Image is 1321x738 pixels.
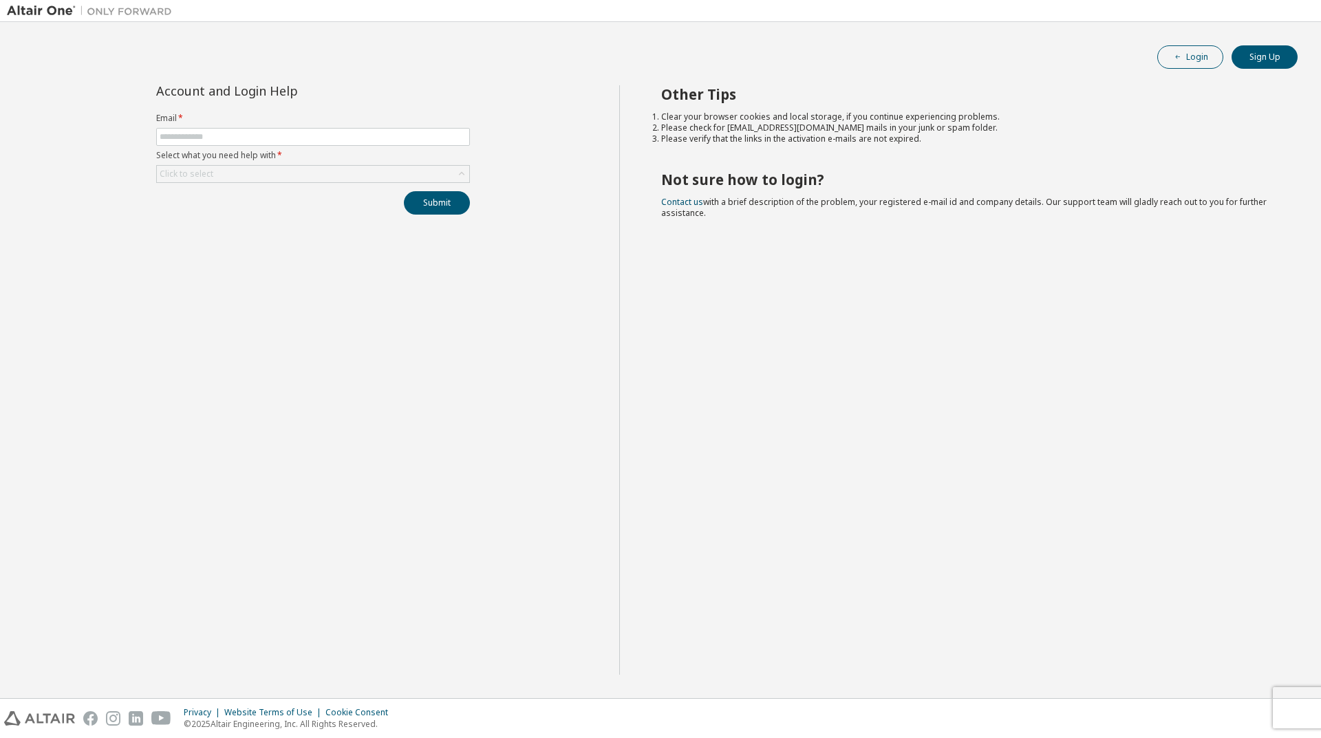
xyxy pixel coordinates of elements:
span: with a brief description of the problem, your registered e-mail id and company details. Our suppo... [661,196,1267,219]
div: Click to select [157,166,469,182]
img: altair_logo.svg [4,711,75,726]
a: Contact us [661,196,703,208]
li: Please check for [EMAIL_ADDRESS][DOMAIN_NAME] mails in your junk or spam folder. [661,122,1274,133]
div: Privacy [184,707,224,718]
label: Select what you need help with [156,150,470,161]
h2: Other Tips [661,85,1274,103]
div: Website Terms of Use [224,707,325,718]
img: Altair One [7,4,179,18]
button: Submit [404,191,470,215]
img: linkedin.svg [129,711,143,726]
img: facebook.svg [83,711,98,726]
button: Sign Up [1232,45,1298,69]
div: Cookie Consent [325,707,396,718]
h2: Not sure how to login? [661,171,1274,188]
div: Account and Login Help [156,85,407,96]
li: Clear your browser cookies and local storage, if you continue experiencing problems. [661,111,1274,122]
label: Email [156,113,470,124]
button: Login [1157,45,1223,69]
img: instagram.svg [106,711,120,726]
div: Click to select [160,169,213,180]
img: youtube.svg [151,711,171,726]
li: Please verify that the links in the activation e-mails are not expired. [661,133,1274,144]
p: © 2025 Altair Engineering, Inc. All Rights Reserved. [184,718,396,730]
